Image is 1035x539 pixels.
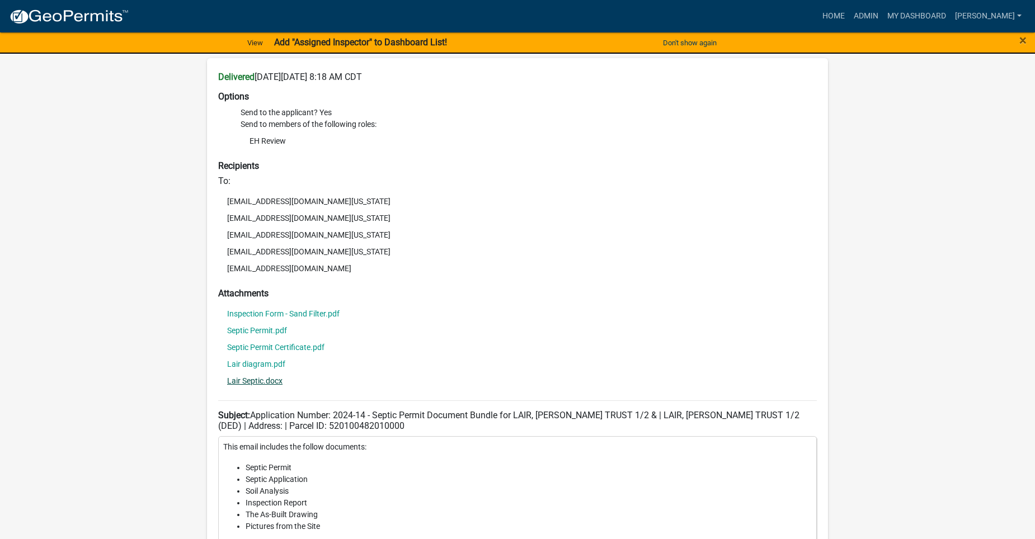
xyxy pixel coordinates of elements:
[218,160,259,171] strong: Recipients
[883,6,951,27] a: My Dashboard
[227,360,285,368] a: Lair diagram.pdf
[246,509,812,521] li: The As-Built Drawing
[223,441,812,453] p: This email includes the follow documents:
[849,6,883,27] a: Admin
[246,497,812,509] li: Inspection Report
[218,260,817,277] li: [EMAIL_ADDRESS][DOMAIN_NAME]
[243,34,267,52] a: View
[818,6,849,27] a: Home
[1019,32,1027,48] span: ×
[218,410,250,420] strong: Subject:
[218,72,255,82] strong: Delivered
[218,91,249,102] strong: Options
[246,462,812,474] li: Septic Permit
[227,343,324,351] a: Septic Permit Certificate.pdf
[241,107,817,119] li: Send to the applicant? Yes
[218,288,269,299] strong: Attachments
[218,243,817,260] li: [EMAIL_ADDRESS][DOMAIN_NAME][US_STATE]
[1019,34,1027,47] button: Close
[227,377,283,385] a: Lair Septic.docx
[241,133,817,149] li: EH Review
[246,474,812,485] li: Septic Application
[218,410,817,431] h6: Application Number: 2024-14 - Septic Permit Document Bundle for LAIR, [PERSON_NAME] TRUST 1/2 & |...
[274,37,447,48] strong: Add "Assigned Inspector" to Dashboard List!
[218,176,817,186] h6: To:
[246,485,812,497] li: Soil Analysis
[658,34,721,52] button: Don't show again
[227,327,287,334] a: Septic Permit.pdf
[241,119,817,152] li: Send to members of the following roles:
[218,226,817,243] li: [EMAIL_ADDRESS][DOMAIN_NAME][US_STATE]
[227,310,340,318] a: Inspection Form - Sand Filter.pdf
[218,210,817,226] li: [EMAIL_ADDRESS][DOMAIN_NAME][US_STATE]
[246,521,812,532] li: Pictures from the Site
[218,72,817,82] h6: [DATE][DATE] 8:18 AM CDT
[951,6,1026,27] a: [PERSON_NAME]
[218,193,817,210] li: [EMAIL_ADDRESS][DOMAIN_NAME][US_STATE]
